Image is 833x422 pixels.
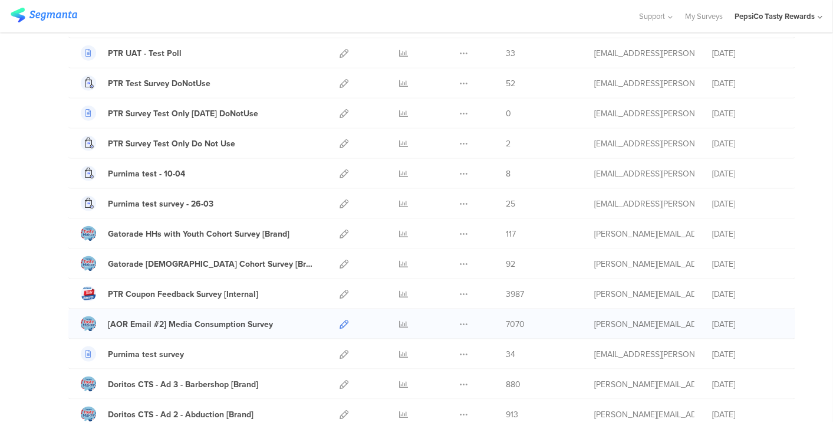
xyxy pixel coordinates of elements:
[594,378,694,391] div: megan.lynch@pepsico.com
[81,45,182,61] a: PTR UAT - Test Poll
[108,228,289,240] div: Gatorade HHs with Youth Cohort Survey [Brand]
[712,198,783,210] div: [DATE]
[506,228,516,240] span: 117
[506,47,515,60] span: 33
[81,407,253,422] a: Doritos CTS - Ad 2 - Abduction [Brand]
[506,288,524,300] span: 3987
[108,198,213,210] div: Purnima test survey - 26-03
[712,378,783,391] div: [DATE]
[712,77,783,90] div: [DATE]
[594,258,694,270] div: megan.lynch@pepsico.com
[81,76,210,91] a: PTR Test Survey DoNotUse
[594,408,694,421] div: megan.lynch@pepsico.com
[108,408,253,421] div: Doritos CTS - Ad 2 - Abduction [Brand]
[108,318,273,331] div: [AOR Email #2] Media Consumption Survey
[108,348,184,361] div: Purnima test survey
[81,286,258,302] a: PTR Coupon Feedback Survey [Internal]
[712,318,783,331] div: [DATE]
[81,316,273,332] a: [AOR Email #2] Media Consumption Survey
[81,196,213,211] a: Purnima test survey - 26-03
[506,77,515,90] span: 52
[506,348,515,361] span: 34
[81,256,314,271] a: Gatorade [DEMOGRAPHIC_DATA] Cohort Survey [Brand]
[594,198,694,210] div: andreza.godoy.contractor@pepsico.com
[594,168,694,180] div: andreza.godoy.contractor@pepsico.com
[712,138,783,150] div: [DATE]
[712,258,783,270] div: [DATE]
[594,138,694,150] div: andreza.godoy.contractor@pepsico.com
[712,408,783,421] div: [DATE]
[506,168,511,180] span: 8
[712,348,783,361] div: [DATE]
[506,138,511,150] span: 2
[108,107,258,120] div: PTR Survey Test Only 25/04/2025 DoNotUse
[712,47,783,60] div: [DATE]
[712,228,783,240] div: [DATE]
[108,47,182,60] div: PTR UAT - Test Poll
[108,288,258,300] div: PTR Coupon Feedback Survey [Internal]
[506,198,515,210] span: 25
[11,8,77,22] img: segmanta logo
[81,346,184,362] a: Purnima test survey
[81,377,258,392] a: Doritos CTS - Ad 3 - Barbershop [Brand]
[108,378,258,391] div: Doritos CTS - Ad 3 - Barbershop [Brand]
[81,166,185,181] a: Purnima test - 10-04
[712,107,783,120] div: [DATE]
[594,107,694,120] div: andreza.godoy.contractor@pepsico.com
[81,226,289,241] a: Gatorade HHs with Youth Cohort Survey [Brand]
[594,348,694,361] div: andreza.godoy.contractor@pepsico.com
[108,77,210,90] div: PTR Test Survey DoNotUse
[108,138,235,150] div: PTR Survey Test Only Do Not Use
[594,228,694,240] div: megan.lynch@pepsico.com
[506,378,521,391] span: 880
[594,47,694,60] div: andreza.godoy.contractor@pepsico.com
[506,408,518,421] span: 913
[506,107,511,120] span: 0
[640,11,666,22] span: Support
[81,136,235,151] a: PTR Survey Test Only Do Not Use
[735,11,815,22] div: PepsiCo Tasty Rewards
[108,258,314,270] div: Gatorade Female Cohort Survey [Brand]
[506,258,515,270] span: 92
[81,106,258,121] a: PTR Survey Test Only [DATE] DoNotUse
[594,288,694,300] div: megan.lynch@pepsico.com
[712,168,783,180] div: [DATE]
[594,77,694,90] div: andreza.godoy.contractor@pepsico.com
[712,288,783,300] div: [DATE]
[108,168,185,180] div: Purnima test - 10-04
[594,318,694,331] div: megan.lynch@pepsico.com
[506,318,525,331] span: 7070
